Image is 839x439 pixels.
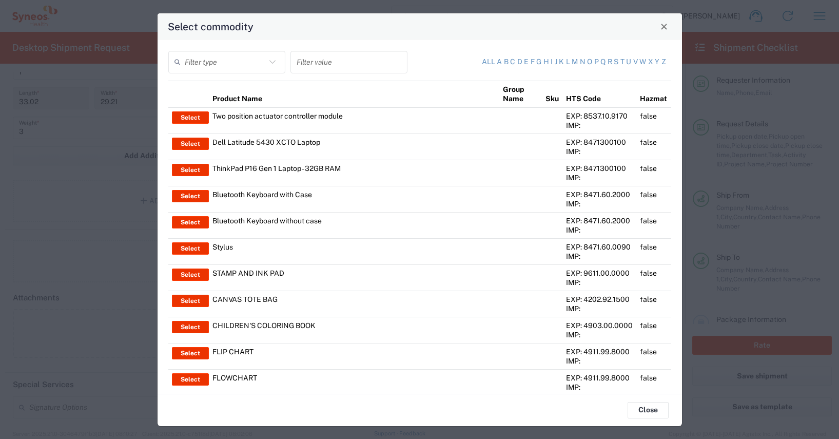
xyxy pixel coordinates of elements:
[562,81,636,107] th: HTS Code
[566,330,633,339] div: IMP:
[209,212,500,238] td: Bluetooth Keyboard without case
[566,278,633,287] div: IMP:
[566,111,633,121] div: EXP: 8537.10.9170
[559,57,564,67] a: k
[636,264,671,291] td: false
[608,57,612,67] a: r
[580,57,586,67] a: n
[172,111,209,124] button: Select
[566,383,633,392] div: IMP:
[566,57,570,67] a: l
[172,242,209,255] button: Select
[636,343,671,369] td: false
[566,173,633,182] div: IMP:
[661,57,666,67] a: z
[209,107,500,134] td: Two position actuator controller module
[172,347,209,359] button: Select
[648,57,653,67] a: x
[209,186,500,212] td: Bluetooth Keyboard with Case
[633,57,638,67] a: v
[209,264,500,291] td: STAMP AND INK PAD
[636,107,671,134] td: false
[510,57,515,67] a: c
[587,57,592,67] a: o
[636,238,671,264] td: false
[566,252,633,261] div: IMP:
[172,373,209,386] button: Select
[209,291,500,317] td: CANVAS TOTE BAG
[655,57,659,67] a: y
[636,160,671,186] td: false
[172,269,209,281] button: Select
[536,57,541,67] a: g
[636,81,671,107] th: Hazmat
[543,57,549,67] a: h
[524,57,529,67] a: e
[209,343,500,369] td: FLIP CHART
[168,19,253,34] h4: Select commodity
[482,57,495,67] a: All
[517,57,522,67] a: d
[551,57,553,67] a: i
[566,321,633,330] div: EXP: 4903.00.0000
[504,57,509,67] a: b
[566,242,633,252] div: EXP: 8471.60.0090
[657,20,671,34] button: Close
[566,216,633,225] div: EXP: 8471.60.2000
[566,356,633,366] div: IMP:
[499,81,542,107] th: Group Name
[566,121,633,130] div: IMP:
[555,57,557,67] a: j
[594,57,599,67] a: p
[636,133,671,160] td: false
[566,304,633,313] div: IMP:
[628,402,669,418] button: Close
[566,147,633,156] div: IMP:
[209,238,500,264] td: Stylus
[566,373,633,383] div: EXP: 4911.99.8000
[566,347,633,356] div: EXP: 4911.99.8000
[636,212,671,238] td: false
[209,133,500,160] td: Dell Latitude 5430 XCTO Laptop
[566,295,633,304] div: EXP: 4202.92.1500
[614,57,618,67] a: s
[636,369,671,395] td: false
[636,186,671,212] td: false
[531,57,535,67] a: f
[566,225,633,235] div: IMP:
[566,190,633,199] div: EXP: 8471.60.2000
[209,81,500,107] th: Product Name
[172,216,209,228] button: Select
[172,190,209,202] button: Select
[172,321,209,333] button: Select
[626,57,631,67] a: u
[209,369,500,395] td: FLOWCHART
[566,269,633,278] div: EXP: 9611.00.0000
[209,160,500,186] td: ThinkPad P16 Gen 1 Laptop - 32GB RAM
[209,317,500,343] td: CHILDREN'S COLORING BOOK
[172,164,209,176] button: Select
[566,199,633,208] div: IMP:
[566,164,633,173] div: EXP: 8471300100
[639,57,646,67] a: w
[542,81,562,107] th: Sku
[600,57,606,67] a: q
[636,291,671,317] td: false
[572,57,578,67] a: m
[172,138,209,150] button: Select
[636,317,671,343] td: false
[566,138,633,147] div: EXP: 8471300100
[172,295,209,307] button: Select
[497,57,502,67] a: a
[620,57,625,67] a: t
